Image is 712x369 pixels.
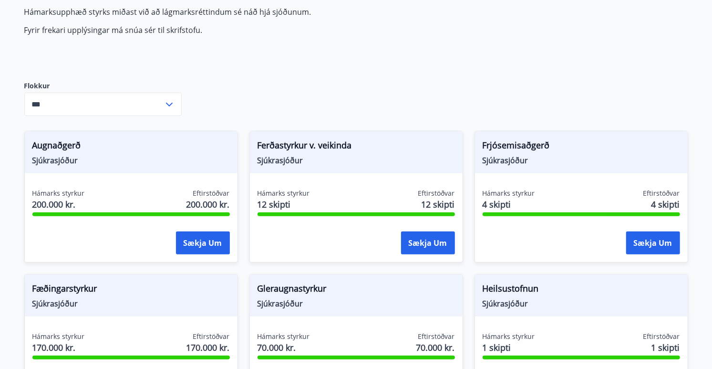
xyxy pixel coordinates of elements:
span: Hámarks styrkur [483,189,535,198]
span: 200.000 kr. [186,198,230,211]
span: Gleraugnastyrkur [258,282,455,298]
span: 12 skipti [422,198,455,211]
span: Sjúkrasjóður [483,298,680,309]
label: Flokkur [24,81,182,91]
span: Eftirstöðvar [193,189,230,198]
span: Eftirstöðvar [643,189,680,198]
span: Augnaðgerð [32,139,230,155]
span: Hámarks styrkur [32,189,85,198]
span: 200.000 kr. [32,198,85,211]
span: 4 skipti [651,198,680,211]
button: Sækja um [176,232,230,254]
span: Fæðingarstyrkur [32,282,230,298]
p: Hámarksupphæð styrks miðast við að lágmarksréttindum sé náð hjá sjóðunum. [24,7,475,17]
button: Sækja um [626,232,680,254]
span: 170.000 kr. [32,341,85,354]
span: Hámarks styrkur [258,189,310,198]
span: Eftirstöðvar [418,189,455,198]
span: Hámarks styrkur [258,332,310,341]
span: 70.000 kr. [416,341,455,354]
span: Heilsustofnun [483,282,680,298]
span: Sjúkrasjóður [483,155,680,166]
span: 12 skipti [258,198,310,211]
span: 1 skipti [651,341,680,354]
span: 4 skipti [483,198,535,211]
span: 70.000 kr. [258,341,310,354]
span: Ferðastyrkur v. veikinda [258,139,455,155]
span: Eftirstöðvar [418,332,455,341]
span: Sjúkrasjóður [32,298,230,309]
span: Sjúkrasjóður [258,155,455,166]
span: Sjúkrasjóður [258,298,455,309]
span: Hámarks styrkur [32,332,85,341]
span: Eftirstöðvar [643,332,680,341]
span: Sjúkrasjóður [32,155,230,166]
span: 170.000 kr. [186,341,230,354]
button: Sækja um [401,232,455,254]
p: Fyrir frekari upplýsingar má snúa sér til skrifstofu. [24,25,475,35]
span: 1 skipti [483,341,535,354]
span: Hámarks styrkur [483,332,535,341]
span: Frjósemisaðgerð [483,139,680,155]
span: Eftirstöðvar [193,332,230,341]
